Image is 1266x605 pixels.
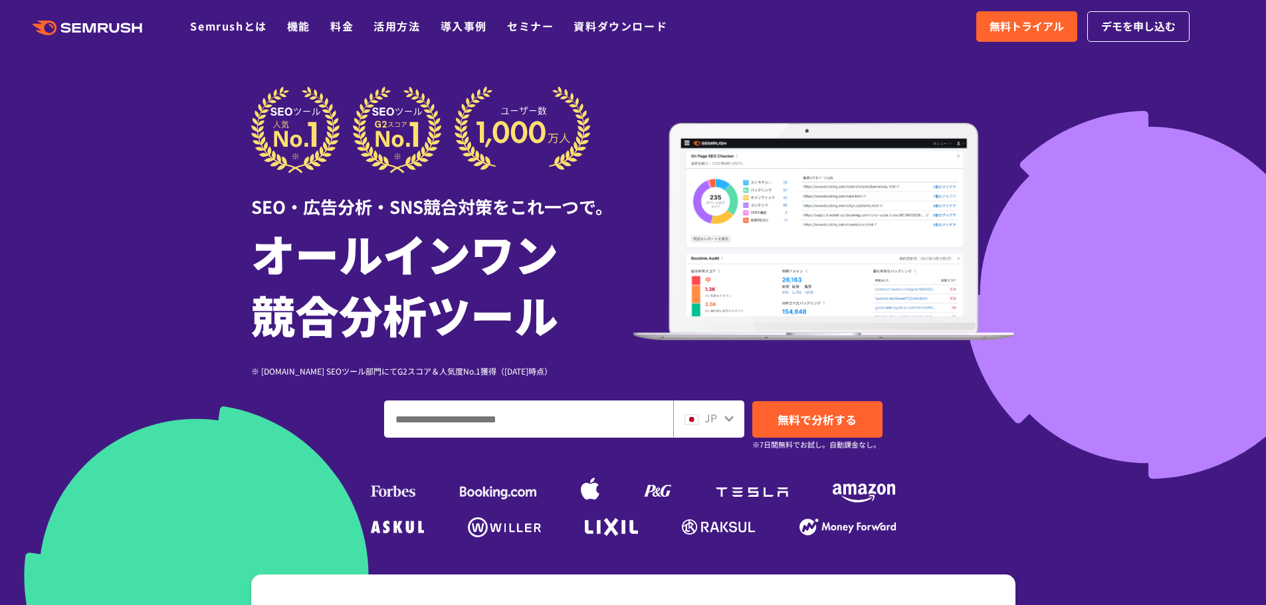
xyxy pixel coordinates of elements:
a: セミナー [507,18,554,34]
a: 導入事例 [441,18,487,34]
a: 活用方法 [373,18,420,34]
h1: オールインワン 競合分析ツール [251,222,633,345]
a: 資料ダウンロード [574,18,667,34]
div: SEO・広告分析・SNS競合対策をこれ一つで。 [251,173,633,219]
a: デモを申し込む [1087,11,1190,42]
span: 無料トライアル [990,18,1064,35]
small: ※7日間無料でお試し。自動課金なし。 [752,438,881,451]
a: 料金 [330,18,354,34]
a: 機能 [287,18,310,34]
a: Semrushとは [190,18,266,34]
div: ※ [DOMAIN_NAME] SEOツール部門にてG2スコア＆人気度No.1獲得（[DATE]時点） [251,365,633,377]
span: JP [704,410,717,426]
input: ドメイン、キーワードまたはURLを入力してください [385,401,673,437]
a: 無料トライアル [976,11,1077,42]
a: 無料で分析する [752,401,883,438]
span: デモを申し込む [1101,18,1176,35]
span: 無料で分析する [778,411,857,428]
